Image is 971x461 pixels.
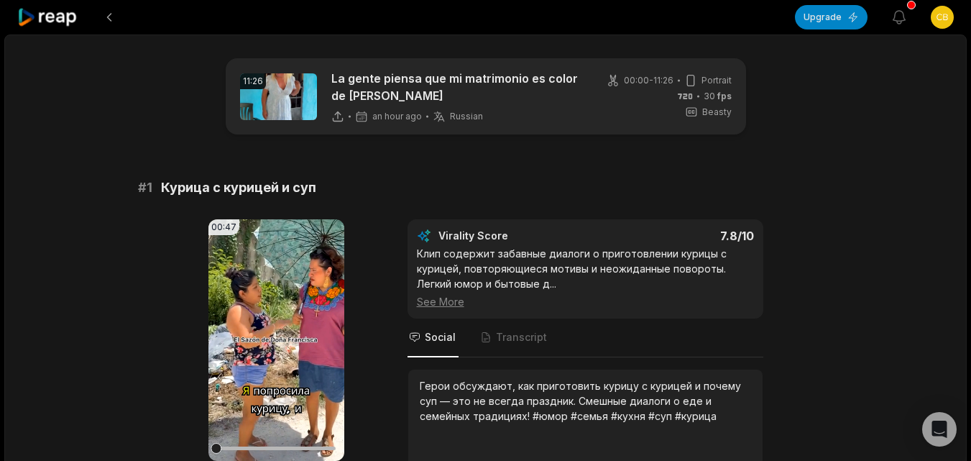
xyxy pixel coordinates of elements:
[408,319,763,357] nav: Tabs
[208,219,344,461] video: Your browser does not support mp4 format.
[138,178,152,198] span: # 1
[417,294,754,309] div: See More
[450,111,483,122] span: Russian
[795,5,868,29] button: Upgrade
[372,111,422,122] span: an hour ago
[704,90,732,103] span: 30
[922,412,957,447] div: Open Intercom Messenger
[240,73,266,89] div: 11:26
[624,74,673,87] span: 00:00 - 11:26
[701,74,732,87] span: Portrait
[496,330,547,344] span: Transcript
[425,330,456,344] span: Social
[702,106,732,119] span: Beasty
[331,70,579,104] p: La gente piensa que mi matrimonio es color de [PERSON_NAME]
[161,178,316,198] span: Курица с курицей и суп
[717,91,732,101] span: fps
[599,229,754,243] div: 7.8 /10
[417,246,754,309] div: Клип содержит забавные диалоги о приготовлении курицы с курицей, повторяющиеся мотивы и неожиданн...
[420,378,751,424] div: Герои обсуждают, как приготовить курицу с курицей и почему суп — это не всегда праздник. Смешные ...
[438,229,593,243] div: Virality Score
